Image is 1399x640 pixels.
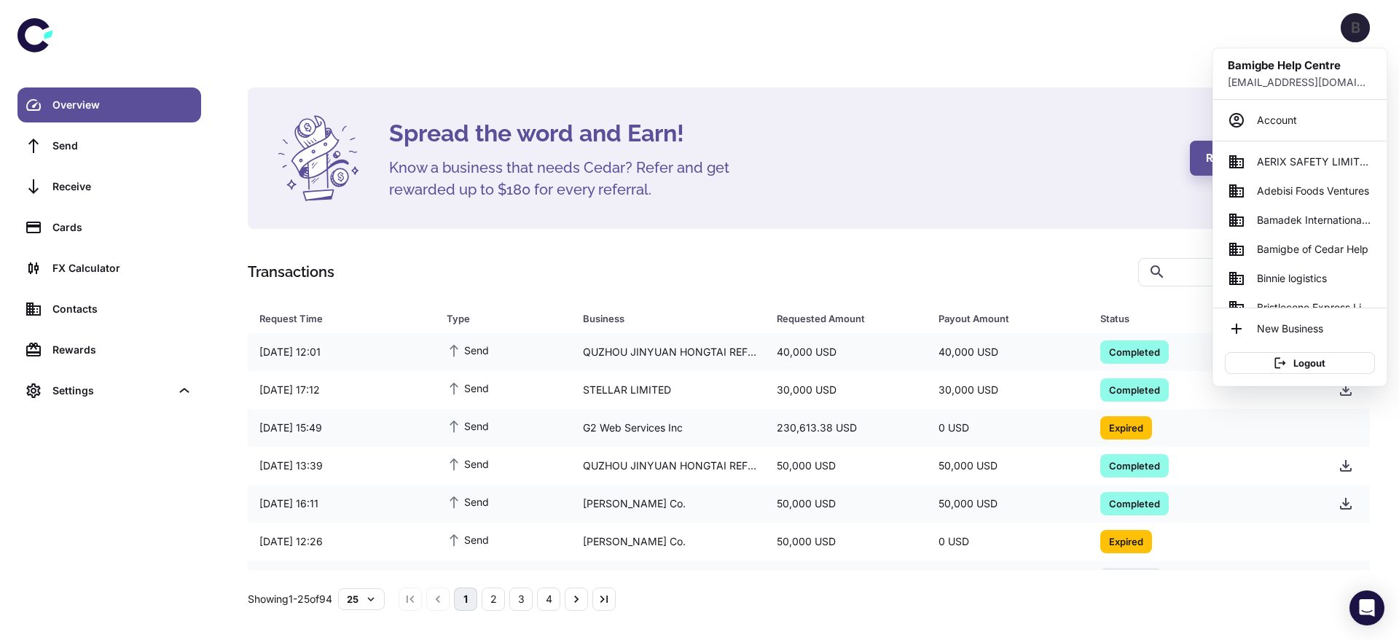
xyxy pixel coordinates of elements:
[1228,74,1372,90] p: [EMAIL_ADDRESS][DOMAIN_NAME]
[1257,183,1369,199] span: Adebisi Foods Ventures
[1219,314,1381,343] li: New Business
[1257,212,1372,228] span: Bamadek International Company Nigeria Limited
[1349,590,1384,625] div: Open Intercom Messenger
[1219,106,1381,135] a: Account
[1257,300,1372,316] span: Bristlecone Express Limited
[1257,154,1372,170] span: AERIX SAFETY LIMITED
[1228,58,1372,74] h6: Bamigbe Help Centre
[1257,241,1368,257] span: Bamigbe of Cedar Help
[1257,270,1327,286] span: Binnie logistics
[1225,352,1375,374] button: Logout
